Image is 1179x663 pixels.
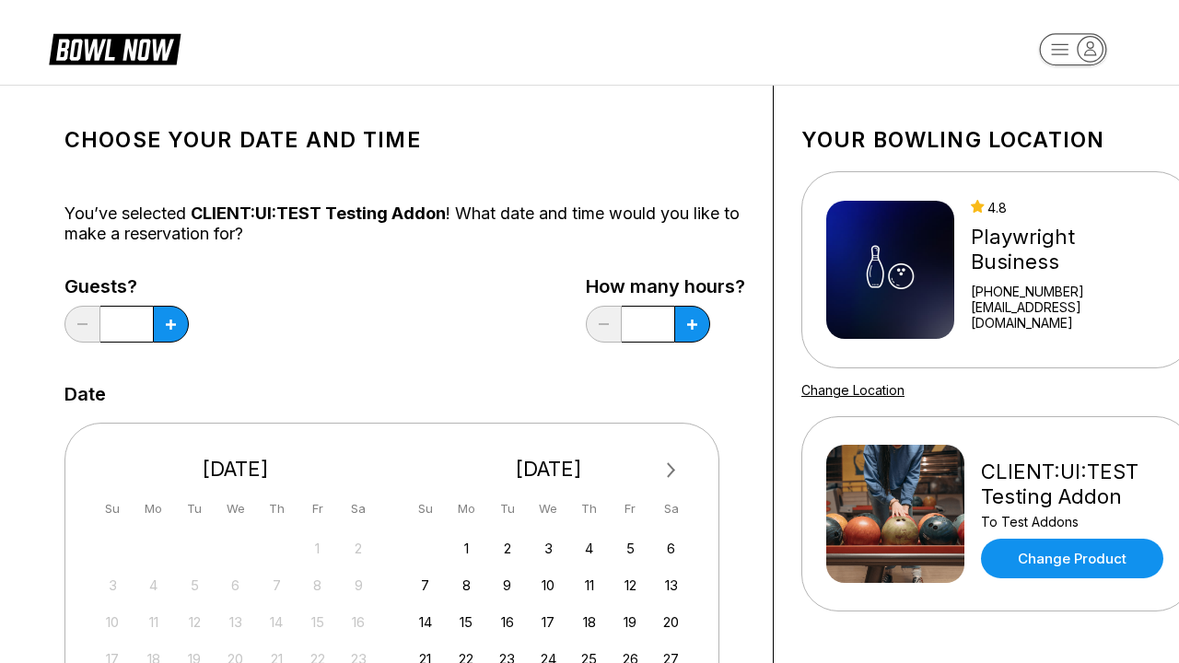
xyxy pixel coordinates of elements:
div: Th [577,496,601,521]
div: 4.8 [971,200,1168,215]
a: [EMAIL_ADDRESS][DOMAIN_NAME] [971,299,1168,331]
div: [PHONE_NUMBER] [971,284,1168,299]
img: CLIENT:UI:TEST Testing Addon [826,445,964,583]
div: Sa [346,496,371,521]
div: Not available Monday, August 4th, 2025 [141,573,166,598]
div: Not available Tuesday, August 12th, 2025 [182,610,207,634]
div: [DATE] [406,457,692,482]
div: Choose Tuesday, September 2nd, 2025 [495,536,519,561]
div: Choose Thursday, September 18th, 2025 [577,610,601,634]
div: Not available Friday, August 15th, 2025 [305,610,330,634]
div: Not available Saturday, August 9th, 2025 [346,573,371,598]
div: Tu [182,496,207,521]
h1: Choose your Date and time [64,127,745,153]
div: You’ve selected ! What date and time would you like to make a reservation for? [64,204,745,244]
div: Tu [495,496,519,521]
div: Choose Tuesday, September 16th, 2025 [495,610,519,634]
div: Playwright Business [971,225,1168,274]
div: Choose Sunday, September 7th, 2025 [413,573,438,598]
div: [DATE] [93,457,379,482]
div: Not available Friday, August 8th, 2025 [305,573,330,598]
div: Not available Friday, August 1st, 2025 [305,536,330,561]
div: Mo [454,496,479,521]
div: Choose Sunday, September 14th, 2025 [413,610,438,634]
div: Not available Thursday, August 7th, 2025 [264,573,289,598]
div: Th [264,496,289,521]
div: Not available Wednesday, August 6th, 2025 [223,573,248,598]
a: Change Location [801,382,905,398]
div: Choose Friday, September 5th, 2025 [618,536,643,561]
div: Choose Saturday, September 6th, 2025 [659,536,683,561]
div: Mo [141,496,166,521]
div: Choose Tuesday, September 9th, 2025 [495,573,519,598]
div: Su [100,496,125,521]
div: Not available Tuesday, August 5th, 2025 [182,573,207,598]
div: Fr [618,496,643,521]
label: Guests? [64,276,189,297]
div: Not available Thursday, August 14th, 2025 [264,610,289,634]
div: Choose Monday, September 8th, 2025 [454,573,479,598]
div: Choose Saturday, September 13th, 2025 [659,573,683,598]
div: Choose Wednesday, September 3rd, 2025 [536,536,561,561]
div: Choose Wednesday, September 10th, 2025 [536,573,561,598]
div: Not available Saturday, August 16th, 2025 [346,610,371,634]
div: Not available Wednesday, August 13th, 2025 [223,610,248,634]
div: We [223,496,248,521]
div: Not available Sunday, August 10th, 2025 [100,610,125,634]
div: Su [413,496,438,521]
div: Not available Monday, August 11th, 2025 [141,610,166,634]
a: Change Product [981,539,1163,578]
div: Not available Saturday, August 2nd, 2025 [346,536,371,561]
div: Sa [659,496,683,521]
div: We [536,496,561,521]
div: Choose Monday, September 15th, 2025 [454,610,479,634]
label: Date [64,384,106,404]
div: CLIENT:UI:TEST Testing Addon [981,459,1168,509]
div: Choose Monday, September 1st, 2025 [454,536,479,561]
button: Next Month [657,456,686,485]
div: Not available Sunday, August 3rd, 2025 [100,573,125,598]
img: Playwright Business [826,201,954,339]
div: Choose Wednesday, September 17th, 2025 [536,610,561,634]
span: CLIENT:UI:TEST Testing Addon [191,204,446,223]
div: Choose Saturday, September 20th, 2025 [659,610,683,634]
div: Choose Friday, September 19th, 2025 [618,610,643,634]
div: Choose Thursday, September 11th, 2025 [577,573,601,598]
div: Fr [305,496,330,521]
label: How many hours? [586,276,745,297]
div: Choose Thursday, September 4th, 2025 [577,536,601,561]
div: Choose Friday, September 12th, 2025 [618,573,643,598]
div: To Test Addons [981,514,1168,529]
